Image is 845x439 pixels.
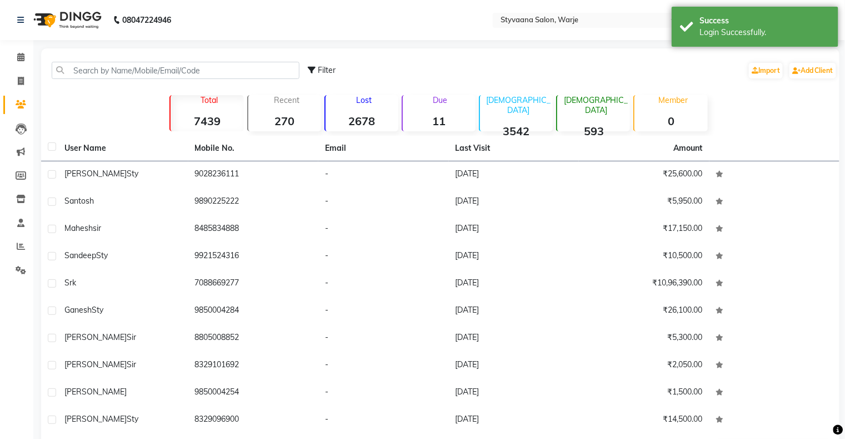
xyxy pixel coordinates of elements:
[253,95,321,105] p: Recent
[64,359,127,369] span: [PERSON_NAME]
[188,379,319,407] td: 9850004254
[484,95,553,115] p: [DEMOGRAPHIC_DATA]
[330,95,398,105] p: Lost
[248,114,321,128] strong: 270
[449,325,579,352] td: [DATE]
[562,95,630,115] p: [DEMOGRAPHIC_DATA]
[188,352,319,379] td: 8329101692
[92,305,103,315] span: Sty
[449,379,579,407] td: [DATE]
[188,161,319,189] td: 9028236111
[326,114,398,128] strong: 2678
[318,379,449,407] td: -
[64,223,93,233] span: mahesh
[579,270,709,298] td: ₹10,96,390.00
[318,407,449,434] td: -
[557,124,630,138] strong: 593
[64,169,127,179] span: [PERSON_NAME]
[449,270,579,298] td: [DATE]
[188,136,319,161] th: Mobile No.
[188,407,319,434] td: 8329096900
[64,414,127,424] span: [PERSON_NAME]
[171,114,243,128] strong: 7439
[667,136,709,161] th: Amount
[449,161,579,189] td: [DATE]
[749,63,783,78] a: Import
[405,95,476,105] p: Due
[639,95,707,105] p: Member
[579,243,709,270] td: ₹10,500.00
[699,27,830,38] div: Login Successfully.
[318,216,449,243] td: -
[318,65,336,75] span: Filter
[579,161,709,189] td: ₹25,600.00
[188,270,319,298] td: 7088669277
[579,352,709,379] td: ₹2,050.00
[318,298,449,325] td: -
[28,4,104,36] img: logo
[188,298,319,325] td: 9850004284
[188,243,319,270] td: 9921524316
[93,223,101,233] span: sir
[449,216,579,243] td: [DATE]
[122,4,171,36] b: 08047224946
[318,161,449,189] td: -
[579,379,709,407] td: ₹1,500.00
[188,189,319,216] td: 9890225222
[318,189,449,216] td: -
[579,216,709,243] td: ₹17,150.00
[579,298,709,325] td: ₹26,100.00
[699,15,830,27] div: Success
[634,114,707,128] strong: 0
[449,407,579,434] td: [DATE]
[64,305,92,315] span: Ganesh
[188,216,319,243] td: 8485834888
[579,325,709,352] td: ₹5,300.00
[127,414,138,424] span: Sty
[449,189,579,216] td: [DATE]
[64,332,127,342] span: [PERSON_NAME]
[188,325,319,352] td: 8805008852
[64,196,94,206] span: santosh
[403,114,476,128] strong: 11
[127,332,136,342] span: Sir
[96,250,108,260] span: Sty
[127,359,136,369] span: sir
[318,270,449,298] td: -
[318,352,449,379] td: -
[579,189,709,216] td: ₹5,950.00
[127,169,138,179] span: Sty
[318,136,449,161] th: Email
[58,136,188,161] th: User Name
[175,95,243,105] p: Total
[480,124,553,138] strong: 3542
[64,250,96,260] span: Sandeep
[318,243,449,270] td: -
[449,243,579,270] td: [DATE]
[449,136,579,161] th: Last Visit
[449,352,579,379] td: [DATE]
[52,62,299,79] input: Search by Name/Mobile/Email/Code
[318,325,449,352] td: -
[64,387,127,397] span: [PERSON_NAME]
[579,407,709,434] td: ₹14,500.00
[64,278,76,288] span: Srk
[449,298,579,325] td: [DATE]
[789,63,836,78] a: Add Client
